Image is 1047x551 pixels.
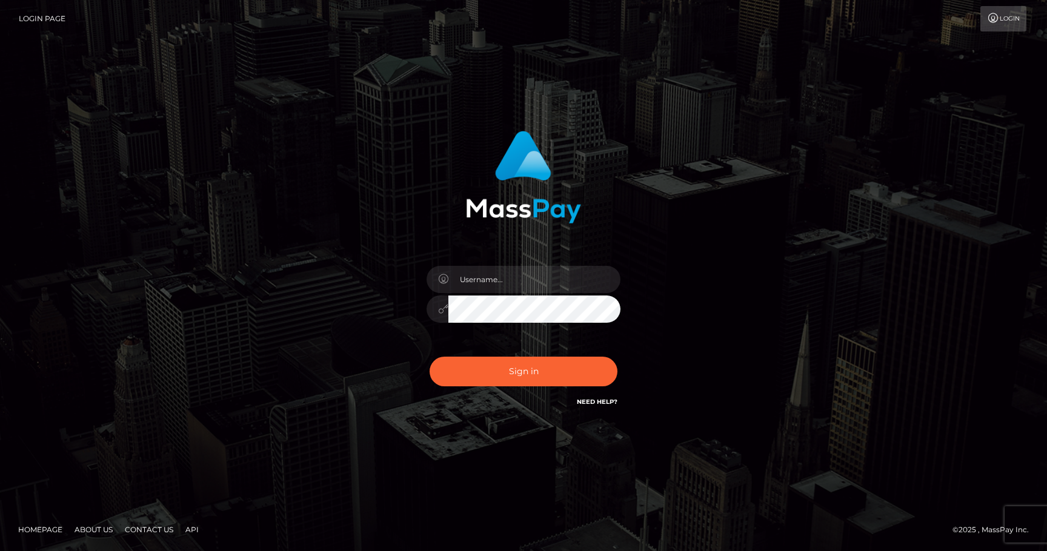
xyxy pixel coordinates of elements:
[577,398,617,406] a: Need Help?
[120,520,178,539] a: Contact Us
[13,520,67,539] a: Homepage
[952,523,1038,536] div: © 2025 , MassPay Inc.
[466,131,581,223] img: MassPay Login
[19,6,65,31] a: Login Page
[430,357,617,386] button: Sign in
[70,520,118,539] a: About Us
[448,266,620,293] input: Username...
[181,520,204,539] a: API
[980,6,1026,31] a: Login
